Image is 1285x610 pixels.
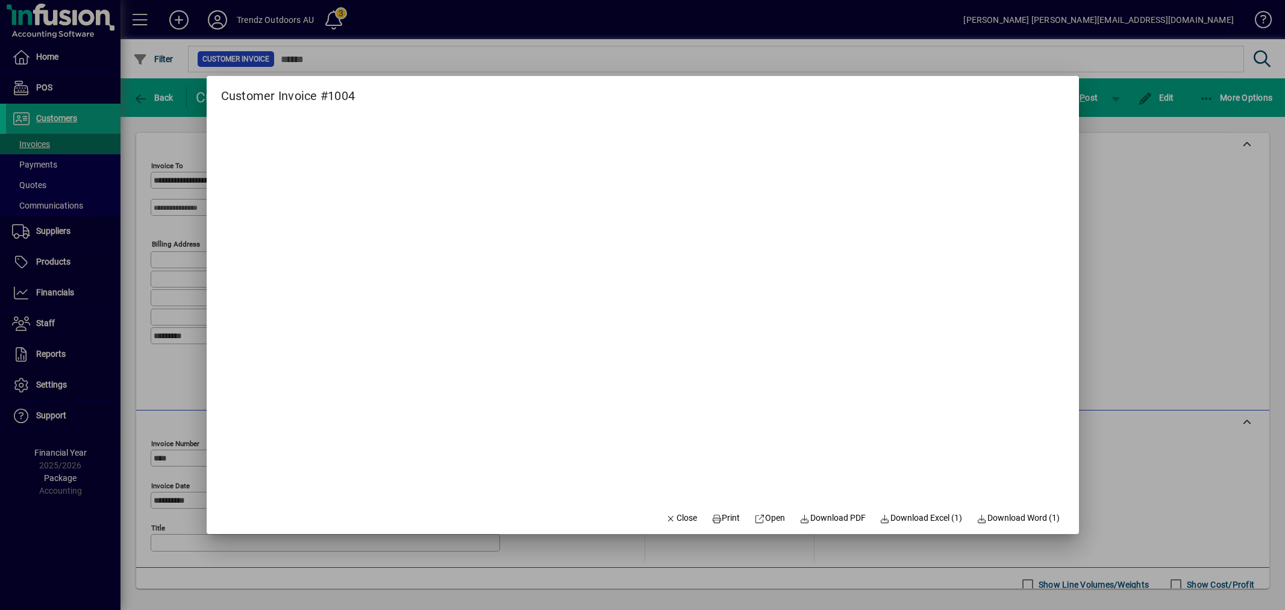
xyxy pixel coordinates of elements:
[755,512,786,524] span: Open
[711,512,740,524] span: Print
[750,508,790,529] a: Open
[707,508,745,529] button: Print
[972,508,1065,529] button: Download Word (1)
[207,76,370,105] h2: Customer Invoice #1004
[661,508,702,529] button: Close
[799,512,866,524] span: Download PDF
[977,512,1060,524] span: Download Word (1)
[875,508,968,529] button: Download Excel (1)
[880,512,963,524] span: Download Excel (1)
[795,508,871,529] a: Download PDF
[666,512,697,524] span: Close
